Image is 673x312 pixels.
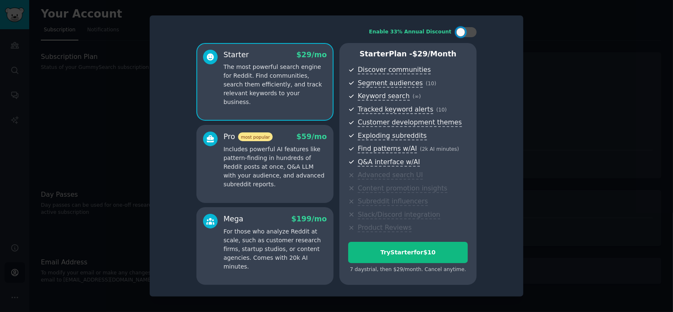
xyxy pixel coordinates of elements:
[358,79,423,88] span: Segment audiences
[223,214,244,224] div: Mega
[223,63,327,107] p: The most powerful search engine for Reddit. Find communities, search them efficiently, and track ...
[358,132,427,140] span: Exploding subreddits
[348,266,468,274] div: 7 days trial, then $ 29 /month . Cancel anytime.
[358,145,417,153] span: Find patterns w/AI
[358,66,431,74] span: Discover communities
[223,50,249,60] div: Starter
[223,227,327,271] p: For those who analyze Reddit at scale, such as customer research firms, startup studios, or conte...
[426,81,436,86] span: ( 10 )
[358,92,410,101] span: Keyword search
[358,197,428,206] span: Subreddit influencers
[420,146,459,152] span: ( 2k AI minutes )
[358,105,433,114] span: Tracked keyword alerts
[358,223,412,232] span: Product Reviews
[436,107,447,113] span: ( 10 )
[413,94,421,99] span: ( ∞ )
[296,132,327,141] span: $ 59 /mo
[348,242,468,263] button: TryStarterfor$10
[358,171,423,180] span: Advanced search UI
[358,158,420,167] span: Q&A interface w/AI
[223,132,273,142] div: Pro
[369,28,452,36] div: Enable 33% Annual Discount
[238,132,273,141] span: most popular
[291,215,327,223] span: $ 199 /mo
[223,145,327,189] p: Includes powerful AI features like pattern-finding in hundreds of Reddit posts at once, Q&A LLM w...
[358,184,447,193] span: Content promotion insights
[412,50,457,58] span: $ 29 /month
[358,118,462,127] span: Customer development themes
[296,51,327,59] span: $ 29 /mo
[358,211,440,219] span: Slack/Discord integration
[349,248,467,257] div: Try Starter for $10
[348,49,468,59] p: Starter Plan -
